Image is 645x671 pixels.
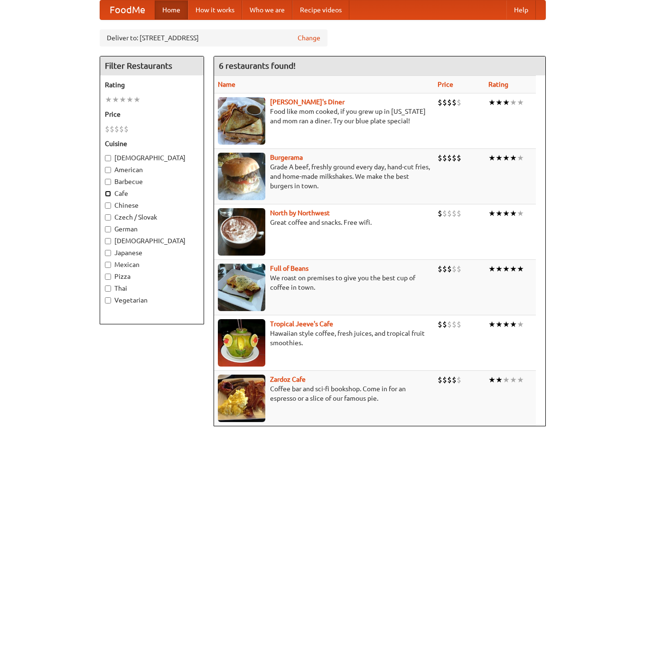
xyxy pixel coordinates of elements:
[452,375,457,385] li: $
[517,264,524,274] li: ★
[517,153,524,163] li: ★
[442,97,447,108] li: $
[110,124,114,134] li: $
[447,97,452,108] li: $
[219,61,296,70] ng-pluralize: 6 restaurants found!
[105,94,112,105] li: ★
[510,264,517,274] li: ★
[510,97,517,108] li: ★
[452,319,457,330] li: $
[119,124,124,134] li: $
[452,97,457,108] li: $
[124,124,129,134] li: $
[105,124,110,134] li: $
[218,329,430,348] p: Hawaiian style coffee, fresh juices, and tropical fruit smoothies.
[457,319,461,330] li: $
[105,80,199,90] h5: Rating
[495,264,503,274] li: ★
[270,98,345,106] a: [PERSON_NAME]'s Diner
[488,264,495,274] li: ★
[447,319,452,330] li: $
[218,218,430,227] p: Great coffee and snacks. Free wifi.
[503,319,510,330] li: ★
[447,375,452,385] li: $
[447,264,452,274] li: $
[270,376,306,383] a: Zardoz Cafe
[510,208,517,219] li: ★
[105,262,111,268] input: Mexican
[218,384,430,403] p: Coffee bar and sci-fi bookshop. Come in for an espresso or a slice of our famous pie.
[105,238,111,244] input: [DEMOGRAPHIC_DATA]
[218,273,430,292] p: We roast on premises to give you the best cup of coffee in town.
[105,224,199,234] label: German
[218,208,265,256] img: north.jpg
[438,264,442,274] li: $
[119,94,126,105] li: ★
[298,33,320,43] a: Change
[442,319,447,330] li: $
[488,153,495,163] li: ★
[218,375,265,422] img: zardoz.jpg
[495,319,503,330] li: ★
[105,260,199,269] label: Mexican
[126,94,133,105] li: ★
[270,154,303,161] a: Burgerama
[105,179,111,185] input: Barbecue
[457,97,461,108] li: $
[218,97,265,145] img: sallys.jpg
[438,375,442,385] li: $
[105,284,199,293] label: Thai
[452,208,457,219] li: $
[218,162,430,191] p: Grade A beef, freshly ground every day, hand-cut fries, and home-made milkshakes. We make the bes...
[517,208,524,219] li: ★
[218,107,430,126] p: Food like mom cooked, if you grew up in [US_STATE] and mom ran a diner. Try our blue plate special!
[438,81,453,88] a: Price
[218,264,265,311] img: beans.jpg
[488,97,495,108] li: ★
[292,0,349,19] a: Recipe videos
[218,319,265,367] img: jeeves.jpg
[442,264,447,274] li: $
[105,189,199,198] label: Cafe
[188,0,242,19] a: How it works
[105,110,199,119] h5: Price
[457,208,461,219] li: $
[105,165,199,175] label: American
[105,139,199,148] h5: Cuisine
[105,212,199,222] label: Czech / Slovak
[105,295,199,305] label: Vegetarian
[495,208,503,219] li: ★
[510,319,517,330] li: ★
[105,177,199,186] label: Barbecue
[100,56,204,75] h4: Filter Restaurants
[270,265,308,272] a: Full of Beans
[114,124,119,134] li: $
[457,153,461,163] li: $
[438,208,442,219] li: $
[218,81,235,88] a: Name
[270,320,333,328] b: Tropical Jeeve's Cafe
[105,250,111,256] input: Japanese
[503,97,510,108] li: ★
[510,375,517,385] li: ★
[488,81,508,88] a: Rating
[503,153,510,163] li: ★
[105,167,111,173] input: American
[155,0,188,19] a: Home
[488,319,495,330] li: ★
[105,272,199,281] label: Pizza
[270,209,330,217] a: North by Northwest
[452,153,457,163] li: $
[242,0,292,19] a: Who we are
[503,375,510,385] li: ★
[506,0,536,19] a: Help
[105,202,111,209] input: Chinese
[457,375,461,385] li: $
[105,214,111,221] input: Czech / Slovak
[112,94,119,105] li: ★
[447,208,452,219] li: $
